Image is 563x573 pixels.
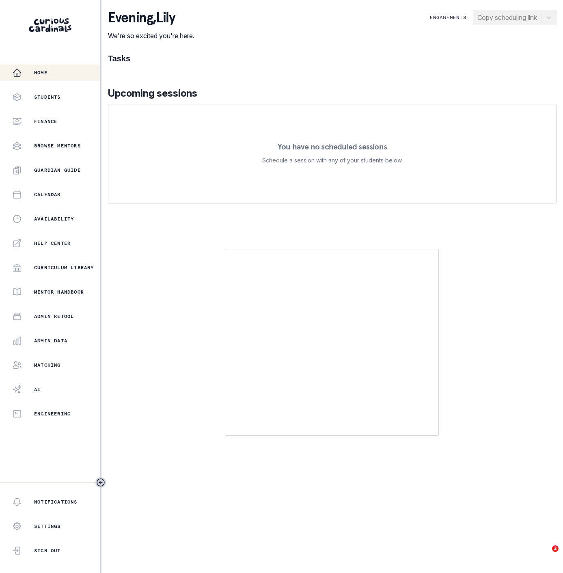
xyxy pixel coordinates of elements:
[262,156,403,165] p: Schedule a session with any of your students below.
[34,167,81,173] p: Guardian Guide
[108,54,557,63] h1: Tasks
[34,191,61,198] p: Calendar
[34,94,61,100] p: Students
[34,499,78,505] p: Notifications
[34,337,67,344] p: Admin Data
[34,216,74,222] p: Availability
[430,14,470,21] p: Engagements:
[29,18,71,32] img: Curious Cardinals Logo
[34,386,41,393] p: AI
[552,545,559,552] span: 2
[34,118,57,125] p: Finance
[278,143,387,151] p: You have no scheduled sessions
[108,86,557,101] p: Upcoming sessions
[34,69,47,76] p: Home
[108,10,194,26] p: evening , Lily
[34,362,61,368] p: Matching
[34,143,81,149] p: Browse Mentors
[34,289,84,295] p: Mentor Handbook
[34,547,61,554] p: Sign Out
[108,31,194,41] p: We're so excited you're here.
[34,313,74,320] p: Admin Retool
[34,523,61,530] p: Settings
[34,240,71,246] p: Help Center
[34,264,94,271] p: Curriculum Library
[34,411,71,417] p: Engineering
[95,477,106,488] button: Toggle sidebar
[535,545,555,565] iframe: Intercom live chat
